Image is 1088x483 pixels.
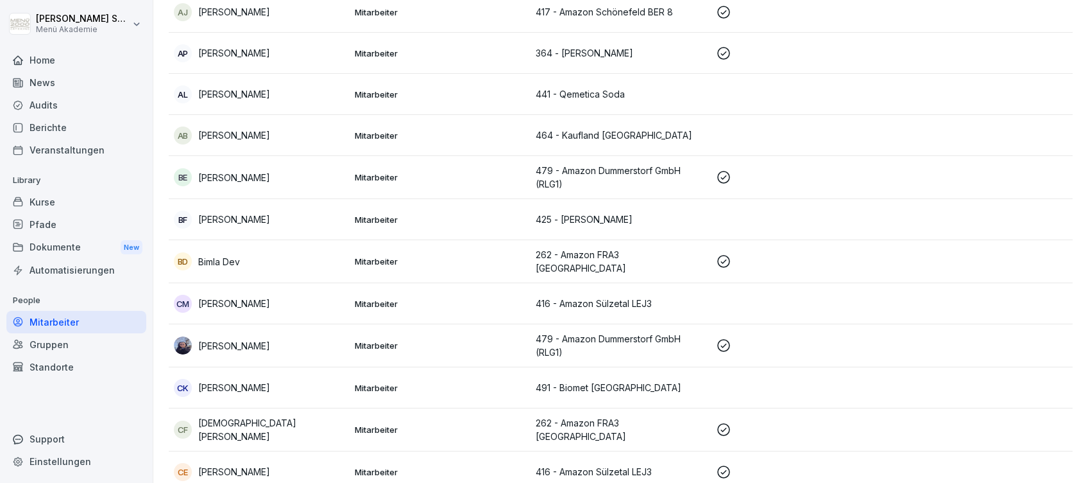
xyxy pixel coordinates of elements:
a: Audits [6,94,146,116]
div: Dokumente [6,236,146,259]
img: p8e9b2tvtcz605uwn1j5cspz.png [174,337,192,355]
p: Menü Akademie [36,25,130,34]
p: [PERSON_NAME] Schülzke [36,13,130,24]
a: Kurse [6,191,146,213]
p: Mitarbeiter [355,89,525,100]
p: 262 - Amazon FRA3 [GEOGRAPHIC_DATA] [536,248,706,275]
div: BD [174,252,192,270]
p: Mitarbeiter [355,214,525,225]
p: [PERSON_NAME] [198,5,270,19]
p: 464 - Kaufland [GEOGRAPHIC_DATA] [536,128,706,142]
p: [PERSON_NAME] [198,87,270,101]
div: AP [174,44,192,62]
a: Einstellungen [6,450,146,473]
a: News [6,71,146,94]
div: New [121,240,142,255]
p: [PERSON_NAME] [198,171,270,184]
a: Berichte [6,116,146,139]
p: 416 - Amazon Sülzetal LEJ3 [536,297,706,310]
p: [DEMOGRAPHIC_DATA][PERSON_NAME] [198,416,344,443]
a: DokumenteNew [6,236,146,259]
p: [PERSON_NAME] [198,339,270,353]
p: 479 - Amazon Dummerstorf GmbH (RLG1) [536,332,706,359]
p: [PERSON_NAME] [198,465,270,479]
div: CM [174,295,192,313]
p: [PERSON_NAME] [198,297,270,310]
p: 491 - Biomet [GEOGRAPHIC_DATA] [536,381,706,394]
div: CF [174,421,192,439]
div: BF [174,211,192,229]
a: Automatisierungen [6,259,146,281]
div: CK [174,379,192,397]
p: [PERSON_NAME] [198,46,270,60]
a: Gruppen [6,333,146,356]
div: AB [174,127,192,145]
p: Mitarbeiter [355,466,525,478]
p: Mitarbeiter [355,298,525,310]
a: Standorte [6,356,146,378]
p: Library [6,170,146,191]
p: 417 - Amazon Schönefeld BER 8 [536,5,706,19]
a: Mitarbeiter [6,311,146,333]
p: [PERSON_NAME] [198,213,270,226]
a: Home [6,49,146,71]
a: Veranstaltungen [6,139,146,161]
div: Support [6,428,146,450]
p: People [6,290,146,311]
p: [PERSON_NAME] [198,128,270,142]
div: CE [174,463,192,481]
p: [PERSON_NAME] [198,381,270,394]
div: AJ [174,3,192,21]
p: 441 - Qemetica Soda [536,87,706,101]
p: 416 - Amazon Sülzetal LEJ3 [536,465,706,479]
div: BE [174,168,192,186]
p: Mitarbeiter [355,424,525,435]
p: Mitarbeiter [355,130,525,141]
p: Bimla Dev [198,255,240,268]
a: Pfade [6,213,146,236]
p: Mitarbeiter [355,340,525,351]
p: 479 - Amazon Dummerstorf GmbH (RLG1) [536,164,706,191]
p: Mitarbeiter [355,6,525,18]
p: Mitarbeiter [355,48,525,59]
p: Mitarbeiter [355,171,525,183]
p: 364 - [PERSON_NAME] [536,46,706,60]
p: 425 - [PERSON_NAME] [536,213,706,226]
p: Mitarbeiter [355,382,525,394]
div: AL [174,85,192,103]
p: Mitarbeiter [355,256,525,267]
p: 262 - Amazon FRA3 [GEOGRAPHIC_DATA] [536,416,706,443]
